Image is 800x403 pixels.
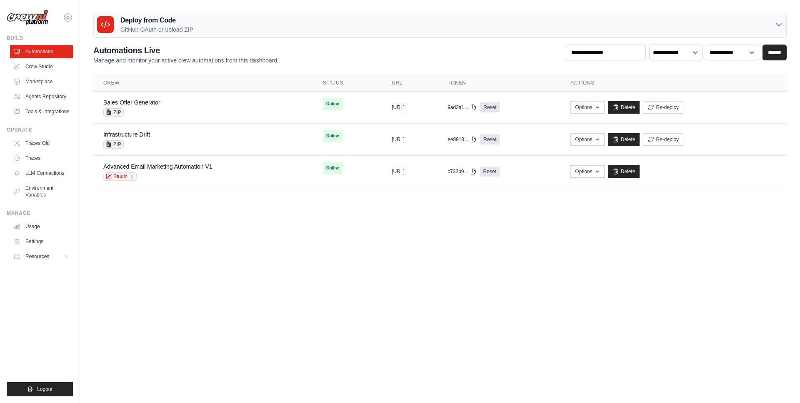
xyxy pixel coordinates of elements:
a: Delete [608,165,640,178]
th: URL [382,75,437,92]
a: Traces Old [10,137,73,150]
button: 9ad3a1... [447,104,477,111]
button: Resources [10,250,73,263]
th: Token [437,75,560,92]
span: ZIP [103,140,124,149]
th: Status [313,75,382,92]
div: Build [7,35,73,42]
span: Online [323,98,342,110]
div: Manage [7,210,73,216]
span: Online [323,130,342,142]
a: Usage [10,220,73,233]
div: Operate [7,127,73,133]
a: Agents Repository [10,90,73,103]
a: Traces [10,152,73,165]
button: Re-deploy [643,101,683,114]
button: Logout [7,382,73,396]
a: Tools & Integrations [10,105,73,118]
span: Logout [37,386,52,393]
th: Crew [93,75,313,92]
button: c733b9... [447,168,476,175]
a: Reset [480,134,500,144]
p: Manage and monitor your active crew automations from this dashboard. [93,56,279,65]
a: Environment Variables [10,182,73,201]
a: Marketplace [10,75,73,88]
h2: Automations Live [93,45,279,56]
a: Reset [480,102,500,112]
a: Sales Offer Generator [103,99,160,106]
button: Options [570,101,604,114]
span: Online [323,162,342,174]
h3: Deploy from Code [120,15,193,25]
span: ZIP [103,108,124,117]
a: Advanced Email Marketing Automation V1 [103,163,212,170]
a: Delete [608,101,640,114]
a: Settings [10,235,73,248]
a: Infrastructure Drift [103,131,150,138]
img: Logo [7,10,48,26]
button: Options [570,165,604,178]
button: ee8913... [447,136,477,143]
a: Studio [103,172,137,181]
a: Automations [10,45,73,58]
a: Crew Studio [10,60,73,73]
button: Options [570,133,604,146]
th: Actions [560,75,787,92]
a: Delete [608,133,640,146]
button: Re-deploy [643,133,683,146]
a: LLM Connections [10,167,73,180]
p: GitHub OAuth or upload ZIP [120,25,193,34]
a: Reset [480,167,500,177]
span: Resources [25,253,49,260]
